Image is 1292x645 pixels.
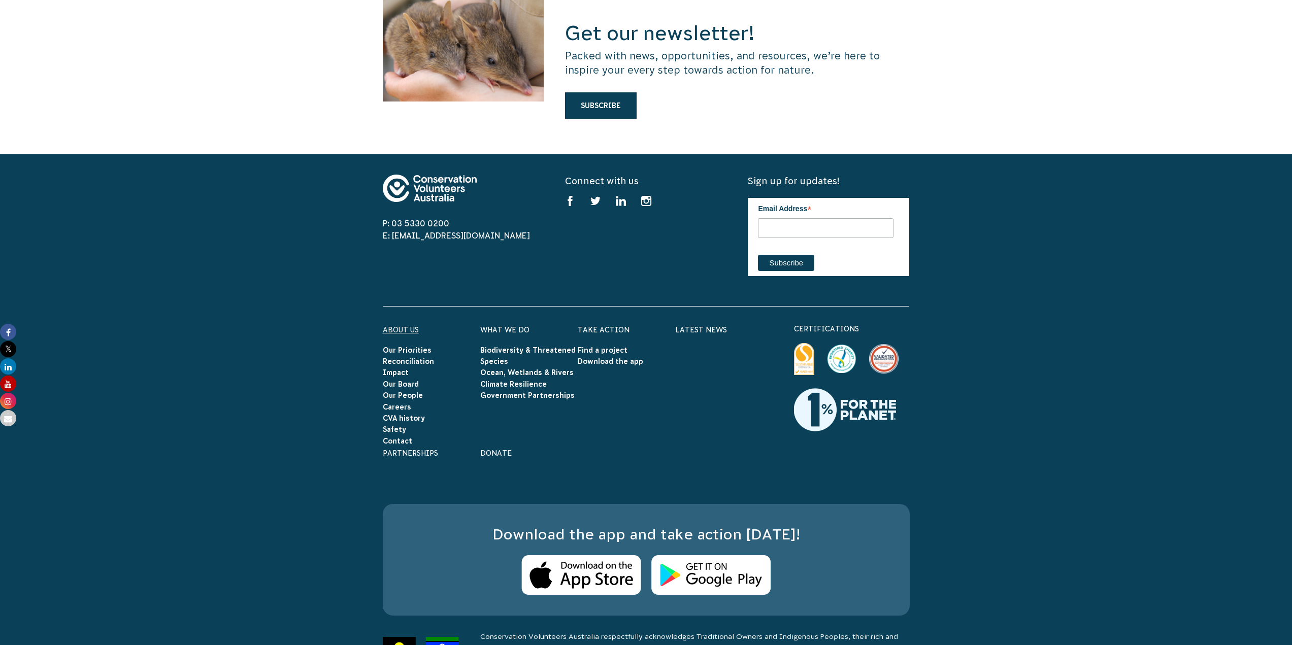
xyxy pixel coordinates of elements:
a: Ocean, Wetlands & Rivers [480,368,574,377]
input: Subscribe [758,255,814,271]
a: Our Priorities [383,346,432,354]
a: Subscribe [565,92,637,119]
h3: Download the app and take action [DATE]! [403,524,889,545]
a: What We Do [480,326,529,334]
a: Our People [383,391,423,399]
img: Apple Store Logo [521,555,641,595]
a: E: [EMAIL_ADDRESS][DOMAIN_NAME] [383,231,530,240]
a: Careers [383,403,411,411]
img: Android Store Logo [651,555,771,595]
h5: Sign up for updates! [748,175,909,187]
a: Partnerships [383,449,438,457]
a: Find a project [578,346,627,354]
a: Contact [383,437,412,445]
p: Packed with news, opportunities, and resources, we’re here to inspire your every step towards act... [565,49,909,77]
a: Impact [383,368,409,377]
h5: Connect with us [565,175,726,187]
p: certifications [794,323,910,335]
a: Latest News [675,326,727,334]
a: CVA history [383,414,425,422]
a: Government Partnerships [480,391,575,399]
a: Our Board [383,380,419,388]
a: Safety [383,425,406,433]
a: Download the app [578,357,643,365]
a: Biodiversity & Threatened Species [480,346,576,365]
a: Climate Resilience [480,380,547,388]
a: Donate [480,449,512,457]
label: Email Address [758,198,893,217]
a: Reconciliation [383,357,434,365]
a: About Us [383,326,419,334]
a: P: 03 5330 0200 [383,219,449,228]
img: logo-footer.svg [383,175,477,202]
h2: Get our newsletter! [565,20,909,46]
a: Take Action [578,326,630,334]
